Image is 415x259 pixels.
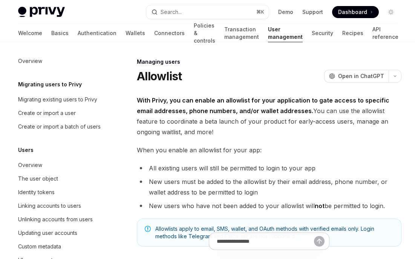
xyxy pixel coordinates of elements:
a: Connectors [154,24,185,42]
a: Recipes [342,24,363,42]
div: Managing users [137,58,401,66]
h1: Allowlist [137,69,182,83]
svg: Note [145,226,151,232]
a: Authentication [78,24,116,42]
a: Dashboard [332,6,379,18]
a: Welcome [18,24,42,42]
button: Open in ChatGPT [324,70,389,83]
a: User management [268,24,303,42]
button: Toggle dark mode [385,6,397,18]
a: Basics [51,24,69,42]
a: Unlinking accounts from users [12,213,109,226]
span: Allowlists apply to email, SMS, wallet, and OAuth methods with verified emails only. Login method... [155,225,394,240]
h5: Migrating users to Privy [18,80,82,89]
span: Open in ChatGPT [338,72,384,80]
a: Transaction management [224,24,259,42]
span: ⌘ K [256,9,264,15]
a: Custom metadata [12,240,109,253]
a: API reference [372,24,398,42]
a: Migrating existing users to Privy [12,93,109,106]
li: New users who have not been added to your allowlist will be permitted to login. [137,201,401,211]
strong: not [315,202,325,210]
div: Search... [161,8,182,17]
a: Support [302,8,323,16]
h5: Users [18,146,34,155]
a: Updating user accounts [12,226,109,240]
li: New users must be added to the allowlist by their email address, phone number, or wallet address ... [137,176,401,198]
span: You can use the allowlist feature to coordinate a beta launch of your product for early-access us... [137,95,401,137]
a: Overview [12,158,109,172]
div: Overview [18,161,42,170]
span: Dashboard [338,8,367,16]
div: Custom metadata [18,242,61,251]
a: Security [312,24,333,42]
div: The user object [18,174,58,183]
div: Linking accounts to users [18,201,81,210]
a: Policies & controls [194,24,215,42]
div: Updating user accounts [18,228,77,238]
a: Demo [278,8,293,16]
button: Send message [314,236,325,247]
div: Create or import a user [18,109,76,118]
div: Migrating existing users to Privy [18,95,97,104]
img: light logo [18,7,65,17]
a: Overview [12,54,109,68]
button: Search...⌘K [146,5,268,19]
a: The user object [12,172,109,185]
div: Unlinking accounts from users [18,215,93,224]
span: When you enable an allowlist for your app: [137,145,401,155]
li: All existing users will still be permitted to login to your app [137,163,401,173]
strong: With Privy, you can enable an allowlist for your application to gate access to specific email add... [137,97,389,115]
div: Create or import a batch of users [18,122,101,131]
a: Create or import a batch of users [12,120,109,133]
a: Identity tokens [12,185,109,199]
a: Linking accounts to users [12,199,109,213]
div: Overview [18,57,42,66]
div: Identity tokens [18,188,55,197]
a: Create or import a user [12,106,109,120]
a: Wallets [126,24,145,42]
